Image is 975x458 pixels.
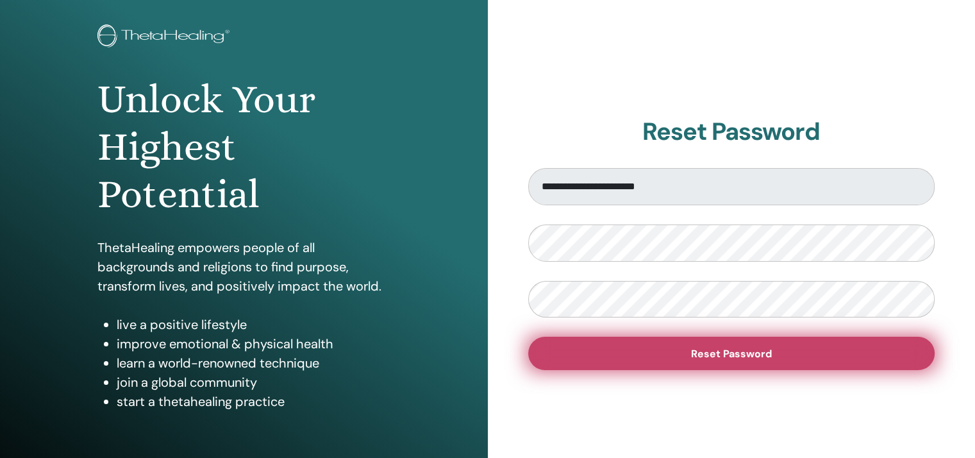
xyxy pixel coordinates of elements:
[691,347,772,360] span: Reset Password
[97,76,390,219] h1: Unlock Your Highest Potential
[117,353,390,373] li: learn a world-renowned technique
[117,315,390,334] li: live a positive lifestyle
[97,238,390,296] p: ThetaHealing empowers people of all backgrounds and religions to find purpose, transform lives, a...
[117,392,390,411] li: start a thetahealing practice
[528,117,935,147] h2: Reset Password
[117,334,390,353] li: improve emotional & physical health
[117,373,390,392] li: join a global community
[528,337,935,370] button: Reset Password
